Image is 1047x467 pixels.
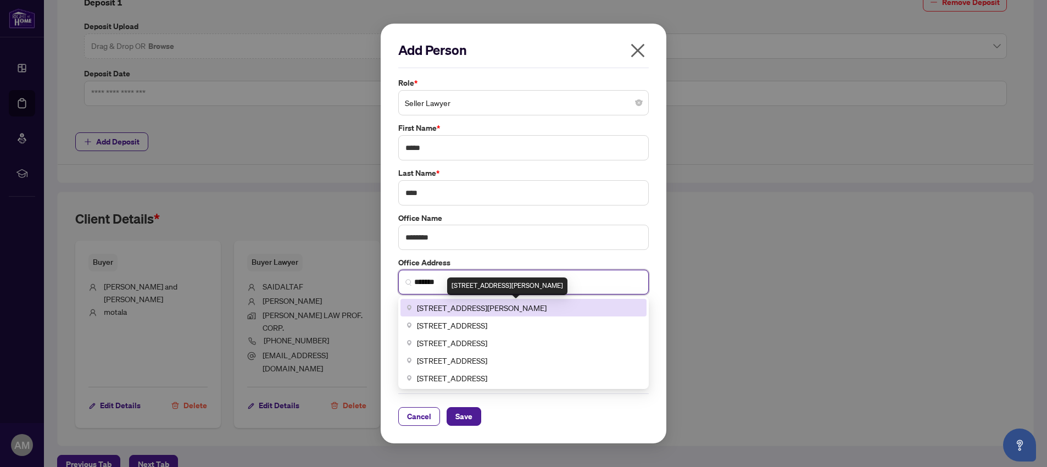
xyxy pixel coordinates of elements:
[398,167,649,179] label: Last Name
[398,257,649,269] label: Office Address
[417,372,487,384] span: [STREET_ADDRESS]
[636,99,642,106] span: close-circle
[398,407,440,426] button: Cancel
[1003,429,1036,462] button: Open asap
[405,279,412,286] img: search_icon
[407,408,431,425] span: Cancel
[417,354,487,366] span: [STREET_ADDRESS]
[417,302,547,314] span: [STREET_ADDRESS][PERSON_NAME]
[417,319,487,331] span: [STREET_ADDRESS]
[398,212,649,224] label: Office Name
[405,92,642,113] span: Seller Lawyer
[398,41,649,59] h2: Add Person
[417,337,487,349] span: [STREET_ADDRESS]
[629,42,647,59] span: close
[398,77,649,89] label: Role
[447,407,481,426] button: Save
[455,408,472,425] span: Save
[398,122,649,134] label: First Name
[447,277,567,295] div: [STREET_ADDRESS][PERSON_NAME]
